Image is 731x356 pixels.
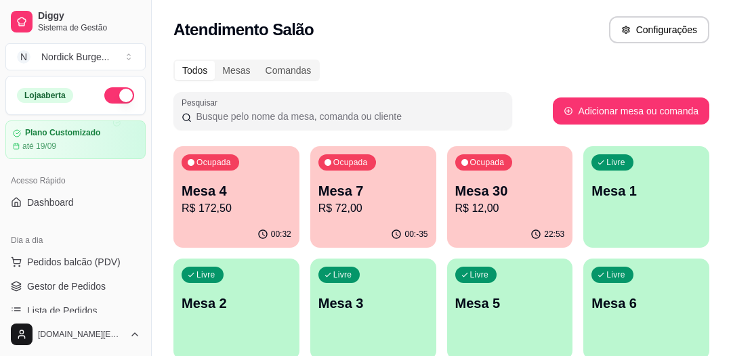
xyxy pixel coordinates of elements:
span: Sistema de Gestão [38,22,140,33]
p: 00:32 [271,229,291,240]
p: Livre [606,157,625,168]
a: Dashboard [5,192,146,213]
span: Gestor de Pedidos [27,280,106,293]
button: Pedidos balcão (PDV) [5,251,146,273]
p: R$ 172,50 [182,200,291,217]
p: Mesa 30 [455,181,565,200]
div: Loja aberta [17,88,73,103]
p: 00:-35 [404,229,427,240]
button: OcupadaMesa 4R$ 172,5000:32 [173,146,299,248]
p: Mesa 7 [318,181,428,200]
span: Lista de Pedidos [27,304,98,317]
p: Livre [606,269,625,280]
h2: Atendimento Salão [173,19,314,41]
p: Ocupada [470,157,505,168]
button: [DOMAIN_NAME][EMAIL_ADDRESS][DOMAIN_NAME] [5,318,146,351]
p: Mesa 2 [182,294,291,313]
p: Livre [470,269,489,280]
p: Mesa 6 [591,294,701,313]
span: Dashboard [27,196,74,209]
span: Diggy [38,10,140,22]
button: Select a team [5,43,146,70]
a: Gestor de Pedidos [5,275,146,297]
p: Mesa 5 [455,294,565,313]
button: Alterar Status [104,87,134,104]
button: LivreMesa 1 [583,146,709,248]
p: Livre [333,269,352,280]
div: Nordick Burge ... [41,50,109,64]
p: R$ 72,00 [318,200,428,217]
button: Adicionar mesa ou comanda [553,97,709,125]
div: Acesso Rápido [5,170,146,192]
article: até 19/09 [22,141,56,152]
div: Todos [175,61,215,80]
button: OcupadaMesa 30R$ 12,0022:53 [447,146,573,248]
button: Configurações [609,16,709,43]
div: Dia a dia [5,229,146,251]
p: 22:53 [544,229,564,240]
p: R$ 12,00 [455,200,565,217]
article: Plano Customizado [25,128,100,138]
input: Pesquisar [192,110,504,123]
p: Mesa 3 [318,294,428,313]
p: Ocupada [333,157,368,168]
a: Plano Customizadoaté 19/09 [5,120,146,159]
p: Mesa 1 [591,181,701,200]
p: Livre [196,269,215,280]
div: Mesas [215,61,257,80]
div: Comandas [258,61,319,80]
span: [DOMAIN_NAME][EMAIL_ADDRESS][DOMAIN_NAME] [38,329,124,340]
label: Pesquisar [182,97,222,108]
span: N [17,50,30,64]
a: Lista de Pedidos [5,300,146,321]
span: Pedidos balcão (PDV) [27,255,121,269]
p: Mesa 4 [182,181,291,200]
p: Ocupada [196,157,231,168]
a: DiggySistema de Gestão [5,5,146,38]
button: OcupadaMesa 7R$ 72,0000:-35 [310,146,436,248]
